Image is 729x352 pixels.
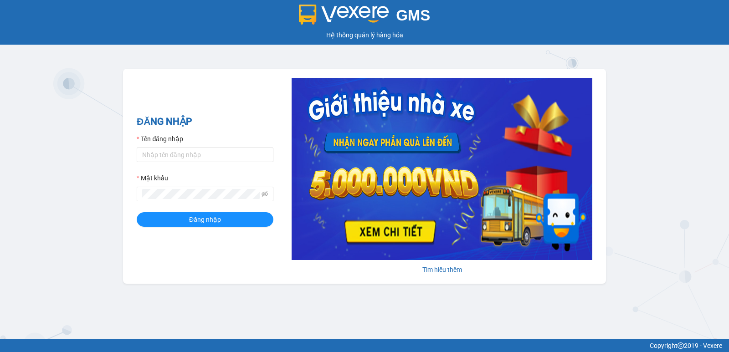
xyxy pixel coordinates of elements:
a: GMS [299,14,431,21]
input: Tên đăng nhập [137,148,273,162]
label: Mật khẩu [137,173,168,183]
button: Đăng nhập [137,212,273,227]
div: Tìm hiểu thêm [292,265,592,275]
span: Đăng nhập [189,214,221,224]
span: GMS [396,7,430,24]
div: Copyright 2019 - Vexere [7,341,722,351]
span: eye-invisible [262,191,268,197]
label: Tên đăng nhập [137,134,183,144]
img: logo 2 [299,5,389,25]
div: Hệ thống quản lý hàng hóa [2,30,727,40]
span: copyright [678,342,684,349]
input: Mật khẩu [142,189,260,199]
img: banner-0 [292,78,592,260]
h2: ĐĂNG NHẬP [137,114,273,129]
